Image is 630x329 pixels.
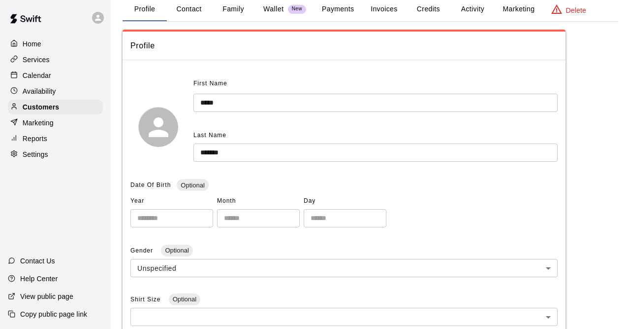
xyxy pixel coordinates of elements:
a: Home [8,37,103,51]
p: Contact Us [20,256,55,266]
p: Availability [23,86,56,96]
span: Day [304,193,386,209]
p: Reports [23,134,47,144]
span: Last Name [193,132,226,139]
span: Optional [169,295,200,303]
p: Settings [23,149,48,159]
a: Settings [8,147,103,162]
span: Shirt Size [130,296,163,303]
span: Optional [161,247,192,254]
p: Services [23,55,50,65]
p: Wallet [263,4,284,14]
p: Delete [566,5,586,15]
a: Services [8,52,103,67]
p: Calendar [23,71,51,80]
span: Profile [130,39,558,52]
p: Home [23,39,41,49]
a: Reports [8,131,103,146]
span: Gender [130,247,155,254]
span: New [288,6,306,12]
span: Month [217,193,300,209]
span: Optional [177,182,208,189]
div: Unspecified [130,259,558,277]
a: Customers [8,100,103,114]
p: Marketing [23,118,54,128]
span: Year [130,193,213,209]
a: Calendar [8,68,103,83]
p: Customers [23,102,59,112]
a: Marketing [8,115,103,130]
p: Help Center [20,274,58,284]
span: First Name [193,76,227,92]
p: View public page [20,292,73,301]
span: Date Of Birth [130,182,171,188]
a: Availability [8,84,103,99]
p: Copy public page link [20,309,87,319]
